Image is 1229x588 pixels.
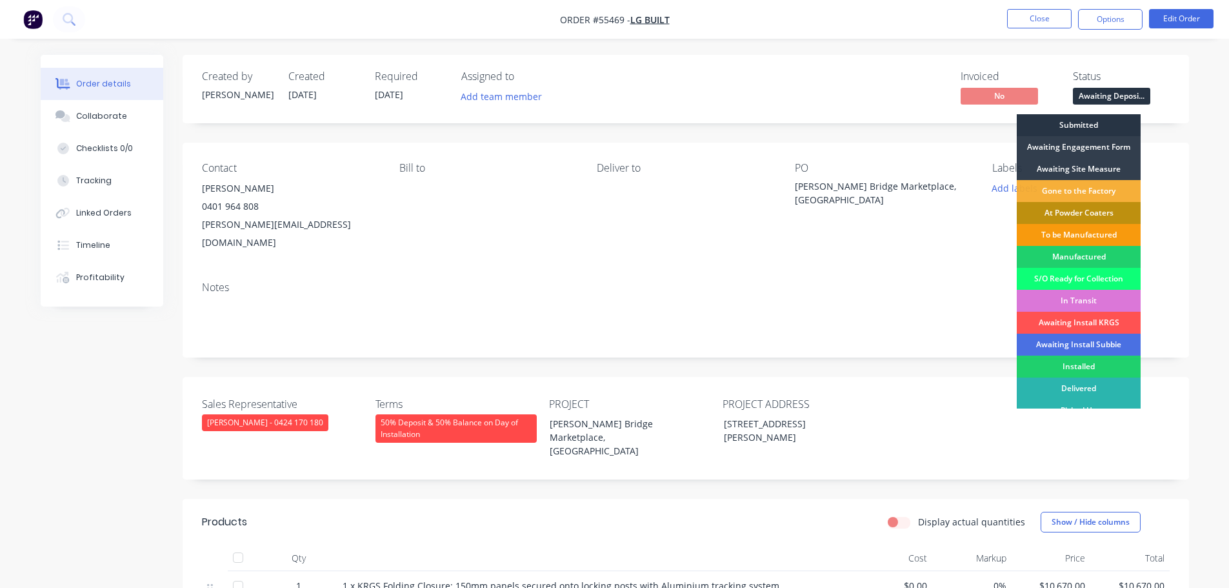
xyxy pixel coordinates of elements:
[202,281,1170,294] div: Notes
[985,179,1044,197] button: Add labels
[1149,9,1214,28] button: Edit Order
[202,88,273,101] div: [PERSON_NAME]
[202,70,273,83] div: Created by
[288,88,317,101] span: [DATE]
[461,70,590,83] div: Assigned to
[23,10,43,29] img: Factory
[1078,9,1143,30] button: Options
[795,162,972,174] div: PO
[597,162,774,174] div: Deliver to
[202,179,379,252] div: [PERSON_NAME]0401 964 808[PERSON_NAME][EMAIL_ADDRESS][DOMAIN_NAME]
[1073,88,1150,107] button: Awaiting Deposi...
[723,396,884,412] label: PROJECT ADDRESS
[76,110,127,122] div: Collaborate
[375,88,403,101] span: [DATE]
[375,414,537,443] div: 50% Deposit & 50% Balance on Day of Installation
[1017,400,1141,421] div: Picked Up
[41,100,163,132] button: Collaborate
[1073,88,1150,104] span: Awaiting Deposi...
[375,396,537,412] label: Terms
[76,175,112,187] div: Tracking
[399,162,576,174] div: Bill to
[76,78,131,90] div: Order details
[41,229,163,261] button: Timeline
[932,545,1012,571] div: Markup
[260,545,337,571] div: Qty
[1017,114,1141,136] div: Submitted
[1017,180,1141,202] div: Gone to the Factory
[41,132,163,165] button: Checklists 0/0
[1017,158,1141,180] div: Awaiting Site Measure
[76,239,110,251] div: Timeline
[1012,545,1091,571] div: Price
[961,88,1038,104] span: No
[41,68,163,100] button: Order details
[41,197,163,229] button: Linked Orders
[461,88,549,105] button: Add team member
[1017,136,1141,158] div: Awaiting Engagement Form
[202,216,379,252] div: [PERSON_NAME][EMAIL_ADDRESS][DOMAIN_NAME]
[41,165,163,197] button: Tracking
[76,143,133,154] div: Checklists 0/0
[1017,224,1141,246] div: To be Manufactured
[539,414,701,460] div: [PERSON_NAME] Bridge Marketplace, [GEOGRAPHIC_DATA]
[560,14,630,26] span: Order #55469 -
[1017,202,1141,224] div: At Powder Coaters
[1041,512,1141,532] button: Show / Hide columns
[76,272,125,283] div: Profitability
[854,545,933,571] div: Cost
[1017,290,1141,312] div: In Transit
[41,261,163,294] button: Profitability
[795,179,956,207] div: [PERSON_NAME] Bridge Marketplace, [GEOGRAPHIC_DATA]
[1017,378,1141,400] div: Delivered
[1017,334,1141,356] div: Awaiting Install Subbie
[202,514,247,530] div: Products
[1017,246,1141,268] div: Manufactured
[202,396,363,412] label: Sales Representative
[1017,312,1141,334] div: Awaiting Install KRGS
[630,14,670,26] a: LG Built
[1073,70,1170,83] div: Status
[992,162,1169,174] div: Labels
[202,179,379,198] div: [PERSON_NAME]
[202,414,328,431] div: [PERSON_NAME] - 0424 170 180
[714,414,875,447] div: [STREET_ADDRESS][PERSON_NAME]
[375,70,446,83] div: Required
[1017,356,1141,378] div: Installed
[1017,268,1141,290] div: S/O Ready for Collection
[76,207,132,219] div: Linked Orders
[202,162,379,174] div: Contact
[288,70,359,83] div: Created
[1007,9,1072,28] button: Close
[202,198,379,216] div: 0401 964 808
[454,88,548,105] button: Add team member
[918,515,1025,529] label: Display actual quantities
[549,396,710,412] label: PROJECT
[961,70,1057,83] div: Invoiced
[1090,545,1170,571] div: Total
